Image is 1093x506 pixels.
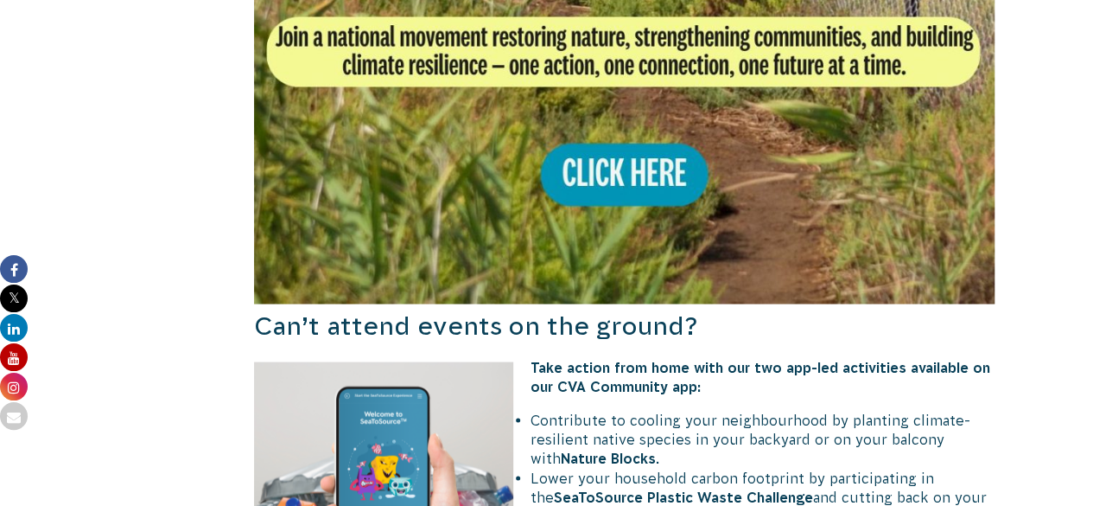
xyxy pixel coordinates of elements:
[271,410,995,468] li: Contribute to cooling your neighbourhood by planting climate-resilient native species in your bac...
[554,489,813,504] strong: SeaToSource Plastic Waste Challenge
[531,359,990,394] strong: Take action from home with our two app-led activities available on our CVA Community app:
[561,450,656,465] strong: Nature Blocks
[254,308,995,343] h3: Can’t attend events on the ground?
